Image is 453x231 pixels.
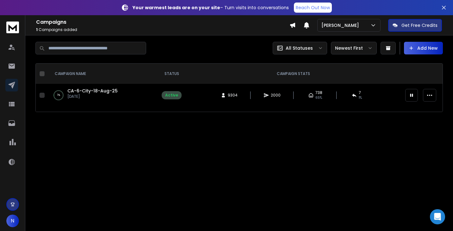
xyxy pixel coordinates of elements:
div: Open Intercom Messenger [430,209,445,224]
p: 1 % [57,92,60,98]
p: [DATE] [67,94,118,99]
p: Get Free Credits [401,22,437,28]
img: tab_domain_overview_orange.svg [17,37,22,42]
img: logo [6,22,19,33]
p: Campaigns added [36,27,289,32]
th: CAMPAIGN STATS [185,64,401,84]
div: Domain: [URL] [16,16,45,22]
div: v 4.0.25 [18,10,31,15]
th: STATUS [158,64,185,84]
p: – Turn visits into conversations [133,4,289,11]
p: [PERSON_NAME] [321,22,362,28]
button: Newest First [331,42,377,54]
button: Add New [404,42,443,54]
span: 2000 [271,93,281,98]
div: Domain Overview [24,37,57,41]
p: All Statuses [286,45,313,51]
span: 1 [36,27,38,32]
div: Active [165,93,178,98]
td: 1%CA-6-City-18-Aug-25[DATE] [47,84,158,107]
img: tab_keywords_by_traffic_grey.svg [63,37,68,42]
span: 738 [315,90,322,95]
button: N [6,215,19,227]
button: Get Free Credits [388,19,442,32]
th: CAMPAIGN NAME [47,64,158,84]
div: Keywords by Traffic [70,37,107,41]
strong: Your warmest leads are on your site [133,4,220,11]
span: 9304 [228,93,238,98]
span: 7 [359,90,361,95]
img: logo_orange.svg [10,10,15,15]
span: 1 % [359,95,362,100]
span: 65 % [315,95,322,100]
img: website_grey.svg [10,16,15,22]
p: Reach Out Now [296,4,330,11]
h1: Campaigns [36,18,289,26]
a: Reach Out Now [294,3,332,13]
a: CA-6-City-18-Aug-25 [67,88,118,94]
